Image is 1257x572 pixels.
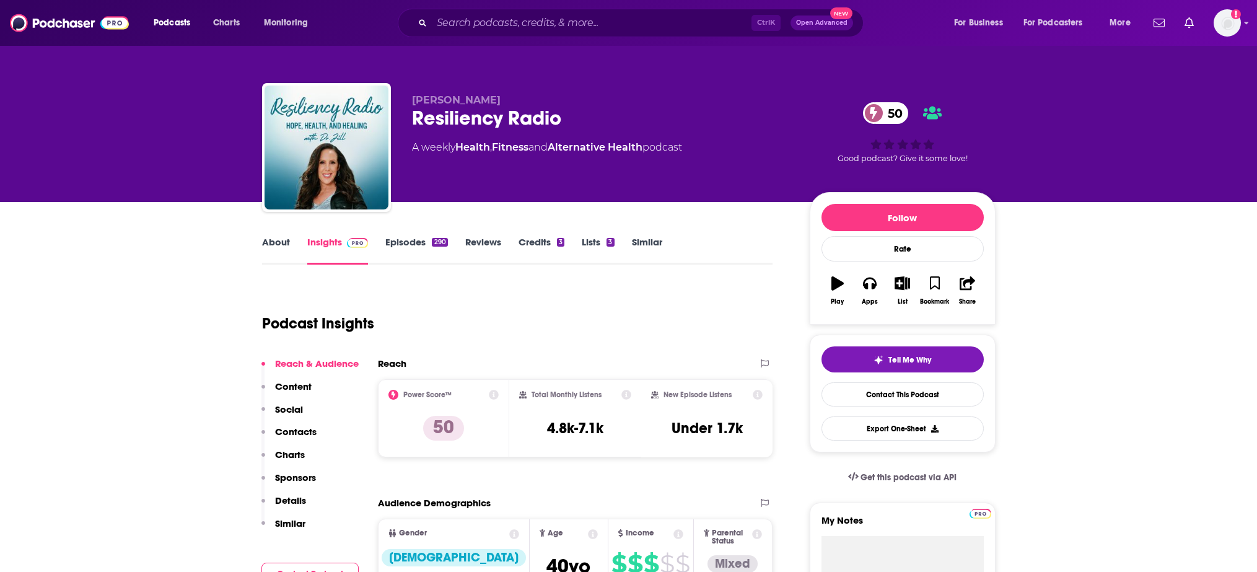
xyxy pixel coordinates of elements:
button: Bookmark [919,268,951,313]
a: Credits3 [519,236,564,265]
div: Apps [862,298,878,306]
span: For Podcasters [1023,14,1083,32]
img: Podchaser Pro [970,509,991,519]
p: Reach & Audience [275,358,359,369]
span: and [528,141,548,153]
a: Get this podcast via API [838,462,967,493]
button: Show profile menu [1214,9,1241,37]
button: Share [951,268,983,313]
button: Details [261,495,306,517]
button: open menu [145,13,206,33]
button: Apps [854,268,886,313]
p: Social [275,403,303,415]
button: open menu [945,13,1018,33]
div: A weekly podcast [412,140,682,155]
a: Health [455,141,490,153]
button: List [886,268,918,313]
a: Pro website [970,507,991,519]
span: Tell Me Why [888,355,931,365]
span: For Business [954,14,1003,32]
button: Social [261,403,303,426]
button: open menu [1015,13,1101,33]
a: Reviews [465,236,501,265]
p: Similar [275,517,305,529]
button: Similar [261,517,305,540]
span: Gender [399,529,427,537]
a: Lists3 [582,236,614,265]
span: Monitoring [264,14,308,32]
img: tell me why sparkle [874,355,883,365]
h2: Total Monthly Listens [532,390,602,399]
div: 3 [607,238,614,247]
span: 50 [875,102,909,124]
div: Play [831,298,844,306]
p: 50 [423,416,464,441]
div: 50Good podcast? Give it some love! [810,94,996,171]
span: Parental Status [712,529,750,545]
div: Share [959,298,976,306]
button: Contacts [261,426,317,449]
span: More [1110,14,1131,32]
img: Resiliency Radio [265,86,388,209]
p: Content [275,381,312,392]
h2: Audience Demographics [378,497,491,509]
a: Similar [632,236,662,265]
img: Podchaser - Follow, Share and Rate Podcasts [10,11,129,35]
span: Get this podcast via API [861,472,957,483]
p: Details [275,495,306,506]
span: Age [548,529,563,537]
div: List [898,298,908,306]
span: New [830,7,852,19]
a: Alternative Health [548,141,642,153]
div: 3 [557,238,564,247]
a: Show notifications dropdown [1180,12,1199,33]
span: Good podcast? Give it some love! [838,154,968,163]
button: Export One-Sheet [821,416,984,441]
div: Search podcasts, credits, & more... [410,9,875,37]
a: InsightsPodchaser Pro [307,236,369,265]
span: Podcasts [154,14,190,32]
div: Bookmark [920,298,949,306]
span: Logged in as Ashley_Beenen [1214,9,1241,37]
div: 290 [432,238,447,247]
a: Charts [205,13,247,33]
a: About [262,236,290,265]
label: My Notes [821,514,984,536]
p: Charts [275,449,305,460]
span: Charts [213,14,240,32]
input: Search podcasts, credits, & more... [432,13,751,33]
span: [PERSON_NAME] [412,94,501,106]
a: Show notifications dropdown [1149,12,1170,33]
div: Rate [821,236,984,262]
button: Charts [261,449,305,472]
button: Reach & Audience [261,358,359,381]
p: Contacts [275,426,317,438]
a: Contact This Podcast [821,382,984,407]
button: Play [821,268,854,313]
h1: Podcast Insights [262,314,374,333]
span: , [490,141,492,153]
button: Sponsors [261,472,316,495]
span: Open Advanced [796,20,847,26]
button: Open AdvancedNew [791,15,853,30]
button: open menu [1101,13,1146,33]
a: 50 [863,102,909,124]
h3: Under 1.7k [672,419,743,438]
p: Sponsors [275,472,316,483]
h2: New Episode Listens [664,390,732,399]
span: Ctrl K [751,15,781,31]
div: [DEMOGRAPHIC_DATA] [382,549,526,566]
button: Content [261,381,312,403]
img: User Profile [1214,9,1241,37]
a: Episodes290 [385,236,447,265]
a: Fitness [492,141,528,153]
h2: Power Score™ [403,390,452,399]
img: Podchaser Pro [347,238,369,248]
button: tell me why sparkleTell Me Why [821,346,984,372]
button: Follow [821,204,984,231]
svg: Add a profile image [1231,9,1241,19]
button: open menu [255,13,324,33]
h3: 4.8k-7.1k [547,419,603,438]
